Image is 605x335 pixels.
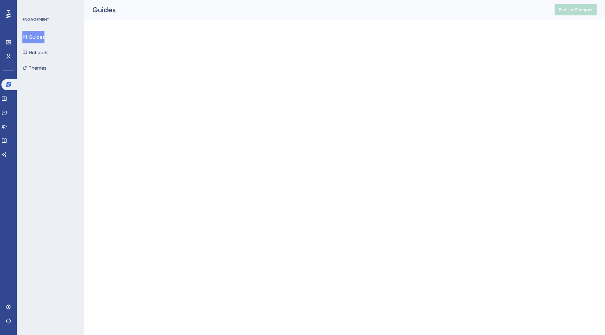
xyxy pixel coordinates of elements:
button: Hotspots [22,46,48,59]
div: ENGAGEMENT [22,17,49,22]
button: Themes [22,62,46,74]
button: Publish Changes [555,4,597,15]
div: Guides [92,5,537,15]
span: Publish Changes [559,7,592,13]
button: Guides [22,31,44,43]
